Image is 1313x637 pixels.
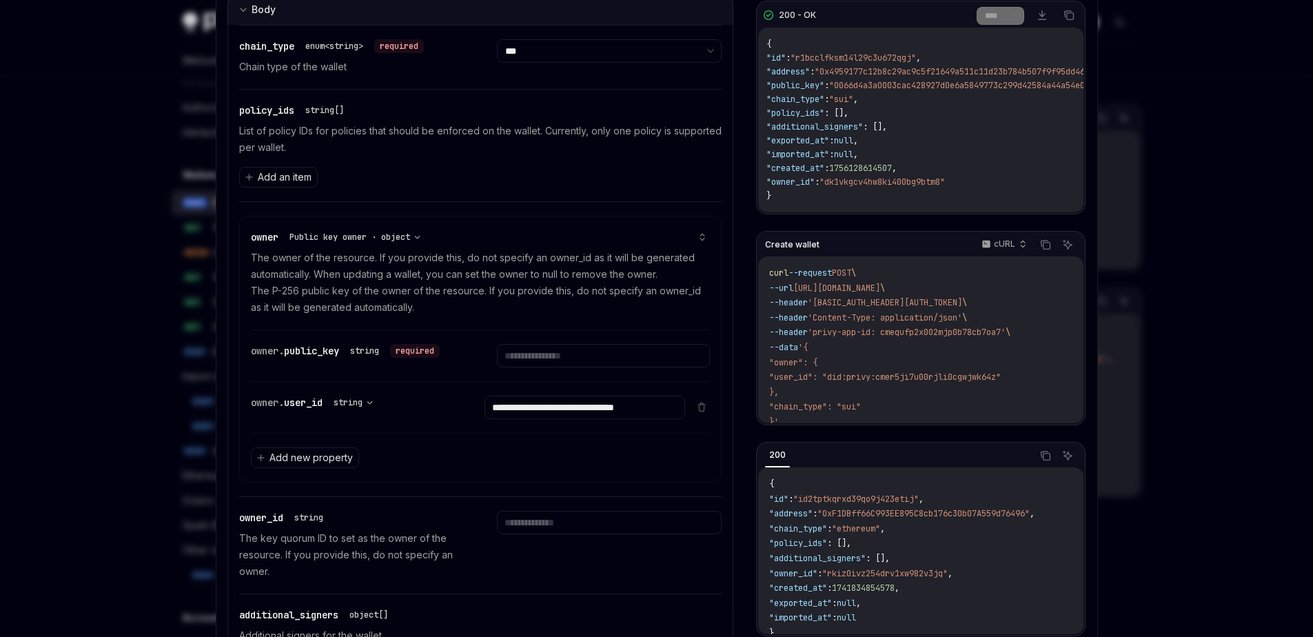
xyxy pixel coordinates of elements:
[769,553,866,564] span: "additional_signers"
[769,598,832,609] span: "exported_at"
[284,396,323,409] span: user_id
[948,568,953,579] span: ,
[766,108,824,119] span: "policy_ids"
[350,345,379,356] div: string
[798,342,808,353] span: '{
[284,345,339,357] span: public_key
[829,94,853,105] span: "sui"
[239,609,338,621] span: additional_signers
[853,135,858,146] span: ,
[766,190,771,201] span: }
[1037,447,1055,465] button: Copy the contents from the code block
[766,135,829,146] span: "exported_at"
[837,612,856,623] span: null
[239,512,283,524] span: owner_id
[765,447,790,463] div: 200
[239,608,394,622] div: additional_signers
[349,609,388,620] div: object[]
[251,344,440,358] div: owner.public_key
[815,176,820,188] span: :
[832,267,851,279] span: POST
[810,66,815,77] span: :
[769,612,832,623] span: "imported_at"
[853,94,858,105] span: ,
[808,312,962,323] span: 'Content-Type: application/json'
[769,478,774,489] span: {
[251,345,284,357] span: owner.
[832,598,837,609] span: :
[251,231,278,243] span: owner
[766,176,815,188] span: "owner_id"
[1059,447,1077,465] button: Ask AI
[769,523,827,534] span: "chain_type"
[239,530,464,580] p: The key quorum ID to set as the owner of the resource. If you provide this, do not specify an owner.
[808,297,962,308] span: '[BASIC_AUTH_HEADER][AUTH_TOKEN]
[305,105,344,116] div: string[]
[832,612,837,623] span: :
[815,66,1143,77] span: "0x4959177c12b8c29ac9c5f21649a511c11d23b784b507f9f95dd4647092a3fe51"
[251,396,379,410] div: owner.user_id
[294,512,323,523] div: string
[769,372,1001,383] span: "user_id": "did:privy:cmer5ji7u00rjli0cgwjwk64z"
[793,494,919,505] span: "id2tptkqrxd39qo9j423etij"
[829,135,834,146] span: :
[974,233,1032,256] button: cURL
[824,80,829,91] span: :
[1059,236,1077,254] button: Ask AI
[769,416,779,427] span: }'
[769,267,788,279] span: curl
[251,230,427,244] div: owner
[820,176,945,188] span: "dk1vkgcv4hw8ki400bg9btm8"
[769,538,827,549] span: "policy_ids"
[769,494,788,505] span: "id"
[769,357,817,368] span: "owner": {
[766,121,863,132] span: "additional_signers"
[769,387,779,398] span: },
[827,583,832,594] span: :
[769,312,808,323] span: --header
[866,553,890,564] span: : [],
[827,538,851,549] span: : [],
[769,342,798,353] span: --data
[827,523,832,534] span: :
[863,121,887,132] span: : [],
[769,327,808,338] span: --header
[962,312,967,323] span: \
[765,239,820,250] span: Create wallet
[793,283,880,294] span: [URL][DOMAIN_NAME]
[824,94,829,105] span: :
[962,297,967,308] span: \
[994,239,1015,250] p: cURL
[824,163,829,174] span: :
[239,39,424,53] div: chain_type
[1060,6,1078,24] button: Copy the contents from the code block
[880,523,885,534] span: ,
[239,511,329,525] div: owner_id
[766,149,829,160] span: "imported_at"
[766,94,824,105] span: "chain_type"
[791,52,916,63] span: "r1bcclfksm14l29c3u672qgj"
[788,494,793,505] span: :
[1037,236,1055,254] button: Copy the contents from the code block
[916,52,921,63] span: ,
[252,1,276,18] div: Body
[766,39,771,50] span: {
[766,80,824,91] span: "public_key"
[832,583,895,594] span: 1741834854578
[829,149,834,160] span: :
[239,59,464,75] p: Chain type of the wallet
[853,149,858,160] span: ,
[824,108,848,119] span: : [],
[390,344,440,358] div: required
[808,327,1006,338] span: 'privy-app-id: cmequfp2x002mjp0b78cb7oa7'
[239,123,722,156] p: List of policy IDs for policies that should be enforced on the wallet. Currently, only one policy...
[769,568,817,579] span: "owner_id"
[769,283,793,294] span: --url
[769,401,861,412] span: "chain_type": "sui"
[834,149,853,160] span: null
[895,583,899,594] span: ,
[837,598,856,609] span: null
[239,104,294,117] span: policy_ids
[817,568,822,579] span: :
[817,508,1030,519] span: "0xF1DBff66C993EE895C8cb176c30b07A559d76496"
